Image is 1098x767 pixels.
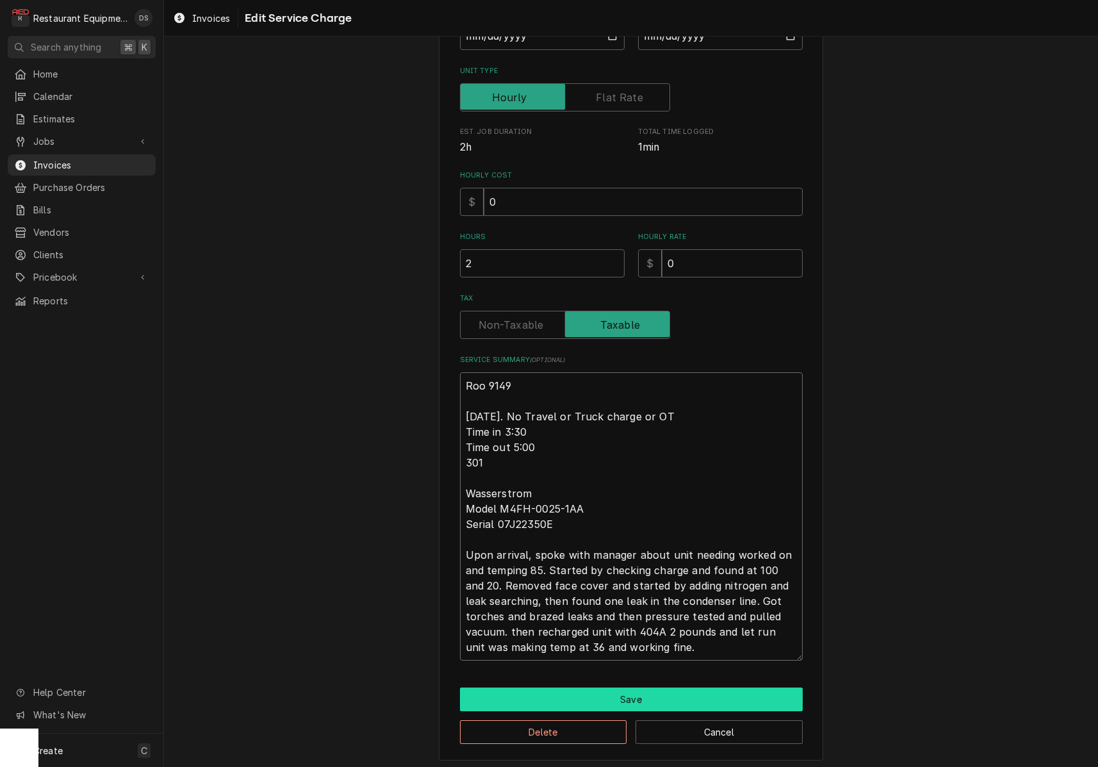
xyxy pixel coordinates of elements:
span: Vendors [33,226,149,239]
span: Search anything [31,40,101,54]
span: Bills [33,203,149,217]
div: Button Group Row [460,688,803,711]
a: Invoices [168,8,235,29]
div: Hourly Cost [460,170,803,216]
div: Derek Stewart's Avatar [135,9,152,27]
label: Tax [460,293,803,304]
span: Reports [33,294,149,308]
span: Est. Job Duration [460,127,625,137]
div: DS [135,9,152,27]
div: Unit Type [460,66,803,111]
span: Total Time Logged [638,140,803,155]
label: Hourly Rate [638,232,803,242]
div: Tax [460,293,803,339]
span: Est. Job Duration [460,140,625,155]
div: Service Summary [460,355,803,661]
div: R [12,9,29,27]
span: K [142,40,147,54]
a: Reports [8,290,156,311]
span: Estimates [33,112,149,126]
a: Go to What's New [8,704,156,725]
span: ( optional ) [530,356,566,363]
label: Hours [460,232,625,242]
span: Invoices [192,12,230,25]
span: Home [33,67,149,81]
a: Bills [8,199,156,220]
span: Purchase Orders [33,181,149,194]
span: Help Center [33,686,148,699]
a: Home [8,63,156,85]
div: Restaurant Equipment Diagnostics's Avatar [12,9,29,27]
a: Vendors [8,222,156,243]
a: Clients [8,244,156,265]
span: Total Time Logged [638,127,803,137]
a: Go to Help Center [8,682,156,703]
span: Pricebook [33,270,130,284]
a: Go to Pricebook [8,267,156,288]
span: Jobs [33,135,130,148]
a: Invoices [8,154,156,176]
button: Cancel [635,720,803,744]
div: [object Object] [638,232,803,277]
label: Hourly Cost [460,170,803,181]
span: What's New [33,708,148,722]
span: Edit Service Charge [241,10,352,27]
div: [object Object] [460,232,625,277]
span: C [141,744,147,757]
button: Delete [460,720,627,744]
span: Clients [33,248,149,261]
span: ⌘ [124,40,133,54]
a: Estimates [8,108,156,129]
div: Button Group Row [460,711,803,744]
button: Search anything⌘K [8,36,156,58]
div: Restaurant Equipment Diagnostics [33,12,127,25]
span: 2h [460,141,471,153]
label: Service Summary [460,355,803,365]
div: Est. Job Duration [460,127,625,154]
button: Save [460,688,803,711]
a: Calendar [8,86,156,107]
div: $ [460,188,484,216]
a: Purchase Orders [8,177,156,198]
span: Calendar [33,90,149,103]
textarea: Roo 9149 [DATE]. No Travel or Truck charge or OT Time in 3:30 Time out 5:00 301 Wasserstrom Model... [460,372,803,661]
div: Total Time Logged [638,127,803,154]
label: Unit Type [460,66,803,76]
a: Go to Jobs [8,131,156,152]
div: $ [638,249,662,277]
span: Create [33,745,63,756]
span: 1min [638,141,660,153]
div: Button Group [460,688,803,744]
span: Invoices [33,158,149,172]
